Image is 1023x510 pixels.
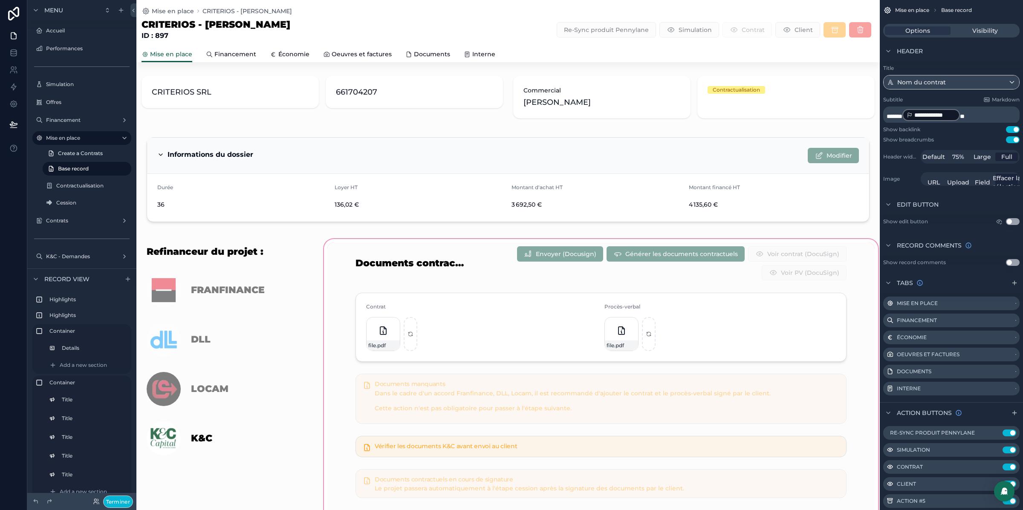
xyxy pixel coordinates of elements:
[270,46,309,63] a: Économie
[897,317,937,324] label: Financement
[32,131,131,145] a: Mise en place
[883,136,934,143] div: Show breadcrumbs
[49,379,128,386] label: Container
[897,464,923,470] label: Contrat
[464,46,495,63] a: Interne
[62,434,126,441] label: Title
[278,50,309,58] span: Économie
[405,46,450,63] a: Documents
[883,75,1020,89] button: Nom du contrat
[32,95,131,109] a: Offres
[43,196,131,210] a: Cession
[897,481,916,487] label: Client
[890,429,975,436] label: Re-Sync produit Pennylane
[897,279,913,287] span: Tabs
[952,153,964,161] span: 75%
[883,126,920,133] div: Show backlink
[897,200,939,209] span: Edit button
[150,50,192,58] span: Mise en place
[897,385,921,392] label: Interne
[32,24,131,37] a: Accueil
[993,174,1021,191] span: Effacer la sélection
[62,415,126,422] label: Title
[897,409,952,417] span: Action buttons
[32,250,131,263] a: K&C - Demandes
[62,345,126,352] label: Details
[46,99,130,106] label: Offres
[897,47,923,55] span: Header
[897,78,946,86] span: Nom du contrat
[994,481,1014,501] div: Open Intercom Messenger
[992,96,1020,103] span: Markdown
[202,7,292,15] a: CRITERIOS - [PERSON_NAME]
[897,368,931,375] label: Documents
[46,45,130,52] label: Performances
[49,328,128,334] label: Container
[103,496,133,508] button: Terminer
[60,362,107,369] span: Add a new section
[922,153,945,161] span: Default
[56,182,130,189] label: Contractualisation
[883,107,1020,123] div: scrollable content
[32,268,131,281] a: K&C - Mise en place
[897,447,930,453] label: Simulation
[56,199,130,206] label: Cession
[883,218,928,225] label: Show edit button
[43,162,131,176] a: Base record
[46,117,118,124] label: Financement
[897,300,938,307] label: Mise en place
[44,6,63,14] span: Menu
[46,135,114,141] label: Mise en place
[49,312,128,319] label: Highlights
[905,26,930,35] span: Options
[472,50,495,58] span: Interne
[983,96,1020,103] a: Markdown
[32,214,131,228] a: Contrats
[46,217,118,224] label: Contrats
[62,471,126,478] label: Title
[883,153,917,160] label: Header width
[414,50,450,58] span: Documents
[152,7,194,15] span: Mise en place
[972,26,998,35] span: Visibility
[142,46,192,63] a: Mise en place
[32,113,131,127] a: Financement
[323,46,392,63] a: Oeuvres et factures
[46,81,130,88] label: Simulation
[883,65,1020,72] label: Title
[49,296,128,303] label: Highlights
[332,50,392,58] span: Oeuvres et factures
[206,46,256,63] a: Financement
[46,253,118,260] label: K&C - Demandes
[142,19,290,31] h1: CRITERIOS - [PERSON_NAME]
[897,241,962,250] span: Record comments
[142,31,290,41] strong: ID : 897
[895,7,929,14] span: Mise en place
[883,259,946,266] div: Show record comments
[43,179,131,193] a: Contractualisation
[883,176,917,182] label: Image
[58,165,89,172] span: Base record
[897,351,959,358] label: Oeuvres et factures
[32,42,131,55] a: Performances
[44,275,90,283] span: Record view
[142,7,194,15] a: Mise en place
[62,396,126,403] label: Title
[928,178,940,187] span: URL
[27,289,136,493] div: scrollable content
[62,452,126,459] label: Title
[975,178,990,187] span: Field
[214,50,256,58] span: Financement
[897,334,927,341] label: Économie
[32,78,131,91] a: Simulation
[941,7,972,14] span: Base record
[43,147,131,160] a: Create a Contrats
[974,153,991,161] span: Large
[58,150,103,157] span: Create a Contrats
[947,178,969,187] span: Upload
[60,488,107,495] span: Add a new section
[46,27,130,34] label: Accueil
[883,96,903,103] label: Subtitle
[1001,153,1012,161] span: Full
